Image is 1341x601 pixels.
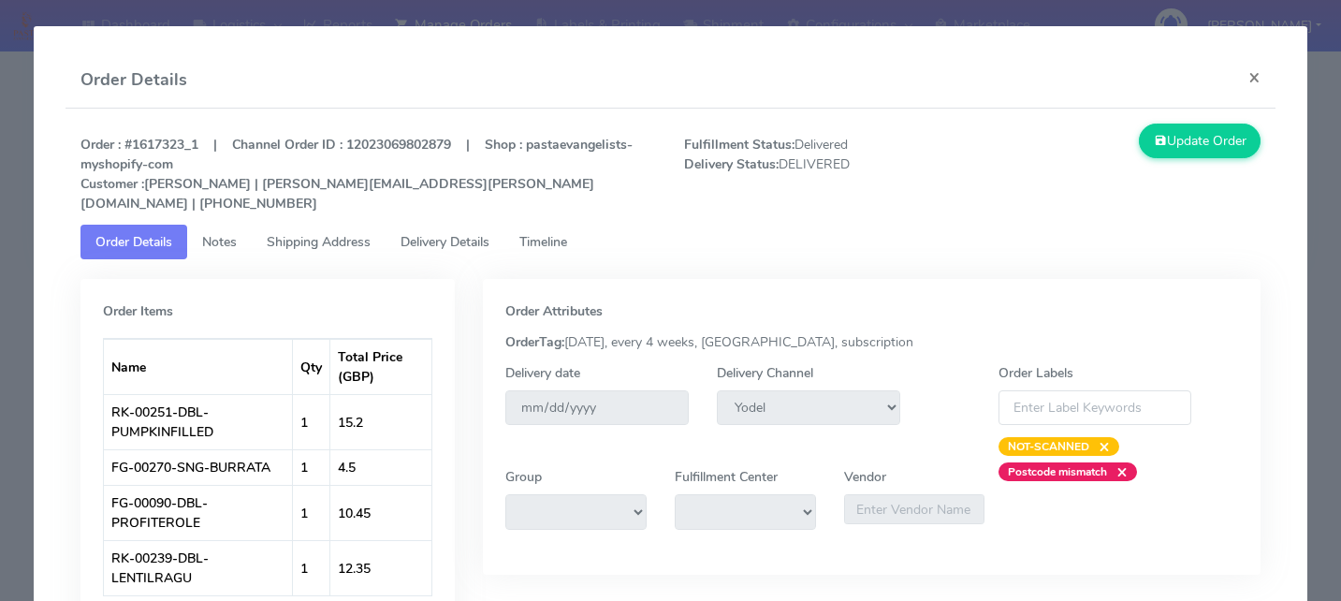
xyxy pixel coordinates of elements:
td: 15.2 [330,394,431,449]
label: Delivery date [505,363,580,383]
td: FG-00270-SNG-BURRATA [104,449,293,485]
th: Qty [293,339,330,394]
button: Update Order [1139,124,1261,158]
label: Fulfillment Center [675,467,778,487]
span: Notes [202,233,237,251]
span: × [1089,437,1110,456]
strong: Customer : [80,175,144,193]
td: RK-00239-DBL-LENTILRAGU [104,540,293,595]
strong: NOT-SCANNED [1008,439,1089,454]
label: Group [505,467,542,487]
input: Enter Vendor Name [844,494,985,524]
button: Close [1233,52,1275,102]
span: Delivered DELIVERED [670,135,972,213]
strong: Fulfillment Status: [684,136,794,154]
strong: Postcode mismatch [1008,464,1107,479]
strong: Order : #1617323_1 | Channel Order ID : 12023069802879 | Shop : pastaevangelists-myshopify-com [P... [80,136,633,213]
strong: Order Attributes [505,302,603,320]
span: × [1107,462,1128,481]
label: Delivery Channel [717,363,813,383]
td: FG-00090-DBL-PROFITEROLE [104,485,293,540]
span: Shipping Address [267,233,371,251]
h4: Order Details [80,67,187,93]
strong: Delivery Status: [684,155,779,173]
span: Timeline [519,233,567,251]
input: Enter Label Keywords [998,390,1191,425]
td: 12.35 [330,540,431,595]
span: Delivery Details [401,233,489,251]
strong: OrderTag: [505,333,564,351]
td: RK-00251-DBL-PUMPKINFILLED [104,394,293,449]
span: Order Details [95,233,172,251]
td: 10.45 [330,485,431,540]
label: Vendor [844,467,886,487]
ul: Tabs [80,225,1261,259]
td: 1 [293,449,330,485]
strong: Order Items [103,302,173,320]
div: [DATE], every 4 weeks, [GEOGRAPHIC_DATA], subscription [491,332,1252,352]
th: Total Price (GBP) [330,339,431,394]
th: Name [104,339,293,394]
td: 1 [293,540,330,595]
td: 4.5 [330,449,431,485]
label: Order Labels [998,363,1073,383]
td: 1 [293,485,330,540]
td: 1 [293,394,330,449]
